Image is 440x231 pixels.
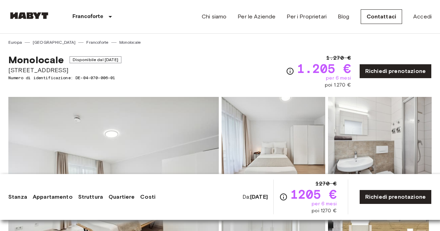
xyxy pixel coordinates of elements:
a: Struttura [78,193,103,201]
span: Da: [242,193,268,201]
span: 1.270 € [326,54,351,62]
svg: Verifica i dettagli delle spese nella sezione 'Riassunto dei Costi'. Si prega di notare che gli s... [279,193,288,201]
a: Richiedi prenotazione [359,64,432,79]
a: Costi [140,193,155,201]
span: poi 1.270 € [325,82,351,89]
span: per 6 mesi [312,200,337,207]
a: Appartamento [33,193,73,201]
a: Quartiere [109,193,135,201]
a: Chi siamo [202,13,226,21]
a: Stanza [8,193,27,201]
span: 1.205 € [297,62,351,75]
a: Blog [338,13,350,21]
a: Francoforte [86,39,109,46]
p: Francoforte [72,13,103,21]
a: Richiedi prenotazione [359,190,432,204]
a: Accedi [413,13,432,21]
span: per 6 mesi [326,75,351,82]
span: 1205 € [290,188,337,200]
a: Contattaci [361,9,402,24]
svg: Verifica i dettagli delle spese nella sezione 'Riassunto dei Costi'. Si prega di notare che gli s... [286,67,294,75]
img: Habyt [8,12,50,19]
span: Monolocale [8,54,64,66]
a: Europa [8,39,22,46]
img: Picture of unit DE-04-070-006-01 [328,97,432,188]
a: Per le Aziende [238,13,275,21]
img: Picture of unit DE-04-070-006-01 [222,97,325,188]
span: Disponibile dal [DATE] [70,56,121,63]
a: [GEOGRAPHIC_DATA] [33,39,76,46]
span: poi 1270 € [312,207,337,214]
a: Monolocale [119,39,141,46]
b: [DATE] [250,193,268,200]
span: [STREET_ADDRESS] [8,66,121,75]
a: Per i Proprietari [287,13,327,21]
span: 1270 € [315,180,337,188]
span: Numero di identificazione: DE-04-070-006-01 [8,75,121,81]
